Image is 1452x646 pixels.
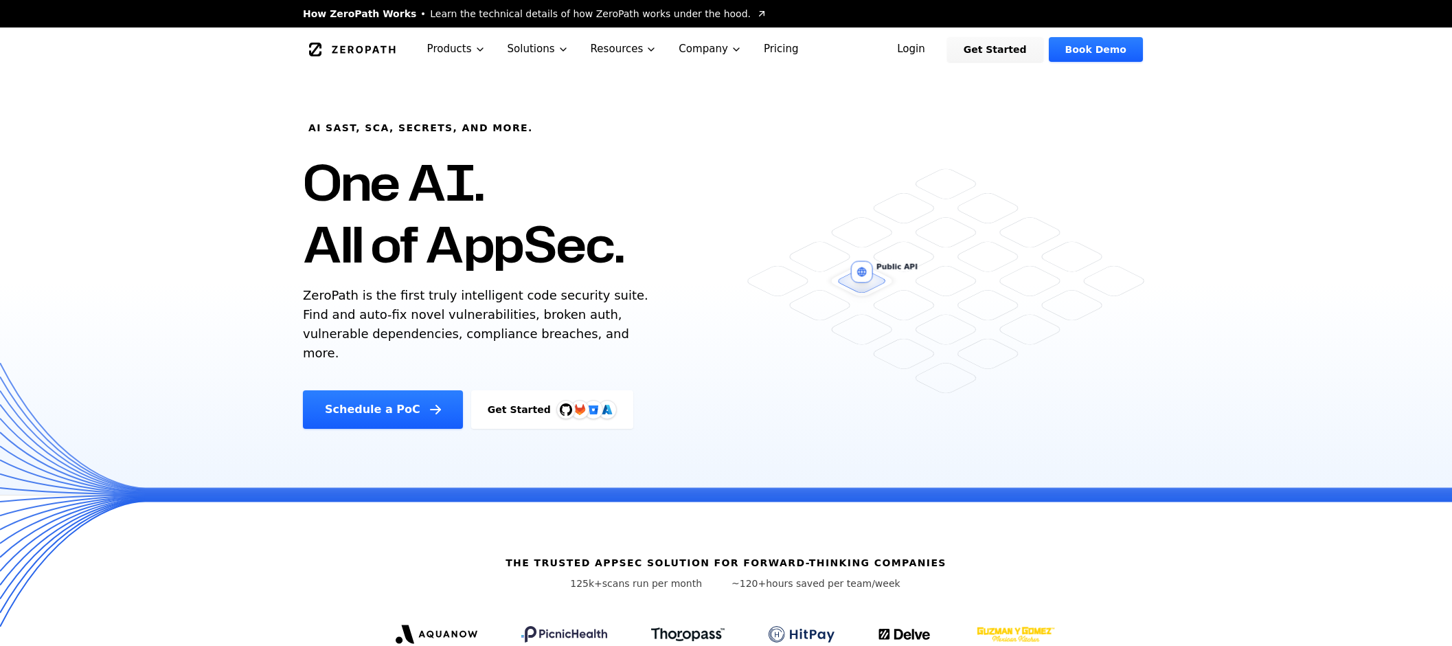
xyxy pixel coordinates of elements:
button: Resources [580,27,668,71]
img: GitHub [560,403,572,416]
a: Book Demo [1049,37,1143,62]
h6: The Trusted AppSec solution for forward-thinking companies [506,556,946,570]
img: Thoropass [651,627,725,641]
span: ~120+ [731,578,766,589]
span: How ZeroPath Works [303,7,416,21]
a: Login [881,37,942,62]
a: Get StartedGitHubGitLabAzure [471,390,633,429]
a: How ZeroPath WorksLearn the technical details of how ZeroPath works under the hood. [303,7,767,21]
a: Schedule a PoC [303,390,463,429]
button: Products [416,27,497,71]
a: Pricing [753,27,810,71]
span: 125k+ [570,578,602,589]
h1: One AI. All of AppSec. [303,151,624,275]
h6: AI SAST, SCA, Secrets, and more. [308,121,533,135]
p: hours saved per team/week [731,577,900,590]
button: Company [668,27,753,71]
p: scans run per month [552,577,721,590]
img: GitLab [566,396,593,423]
a: Get Started [947,37,1043,62]
img: Azure [602,404,613,415]
nav: Global [286,27,1166,71]
button: Solutions [497,27,580,71]
svg: Bitbucket [586,402,601,417]
span: Learn the technical details of how ZeroPath works under the hood. [430,7,751,21]
p: ZeroPath is the first truly intelligent code security suite. Find and auto-fix novel vulnerabilit... [303,286,655,363]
